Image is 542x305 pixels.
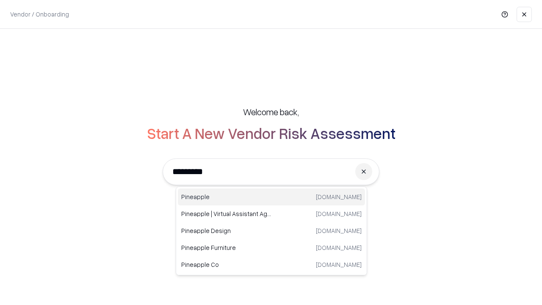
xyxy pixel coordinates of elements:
p: [DOMAIN_NAME] [316,243,362,252]
h2: Start A New Vendor Risk Assessment [147,125,395,141]
p: Pineapple Co [181,260,271,269]
div: Suggestions [176,186,367,275]
p: Pineapple | Virtual Assistant Agency [181,209,271,218]
p: Pineapple Furniture [181,243,271,252]
p: Pineapple [181,192,271,201]
p: Vendor / Onboarding [10,10,69,19]
p: Pineapple Design [181,226,271,235]
p: [DOMAIN_NAME] [316,226,362,235]
p: [DOMAIN_NAME] [316,260,362,269]
p: [DOMAIN_NAME] [316,192,362,201]
p: [DOMAIN_NAME] [316,209,362,218]
h5: Welcome back, [243,106,299,118]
